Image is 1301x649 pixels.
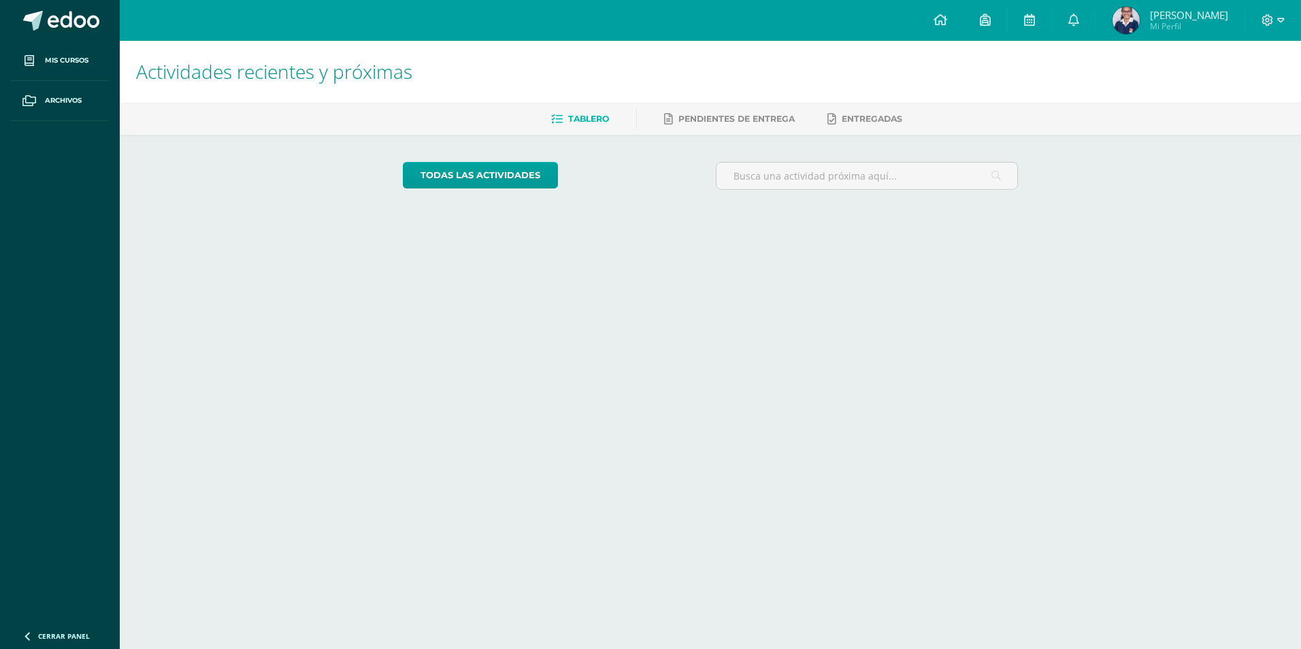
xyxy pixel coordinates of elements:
[551,108,609,130] a: Tablero
[45,95,82,106] span: Archivos
[45,55,88,66] span: Mis cursos
[1150,20,1228,32] span: Mi Perfil
[11,41,109,81] a: Mis cursos
[1113,7,1140,34] img: 8d711ec7e625deab069f8fb5a1b01031.png
[717,163,1018,189] input: Busca una actividad próxima aquí...
[678,114,795,124] span: Pendientes de entrega
[38,631,90,641] span: Cerrar panel
[403,162,558,188] a: todas las Actividades
[136,59,412,84] span: Actividades recientes y próximas
[664,108,795,130] a: Pendientes de entrega
[827,108,902,130] a: Entregadas
[1150,8,1228,22] span: [PERSON_NAME]
[568,114,609,124] span: Tablero
[842,114,902,124] span: Entregadas
[11,81,109,121] a: Archivos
